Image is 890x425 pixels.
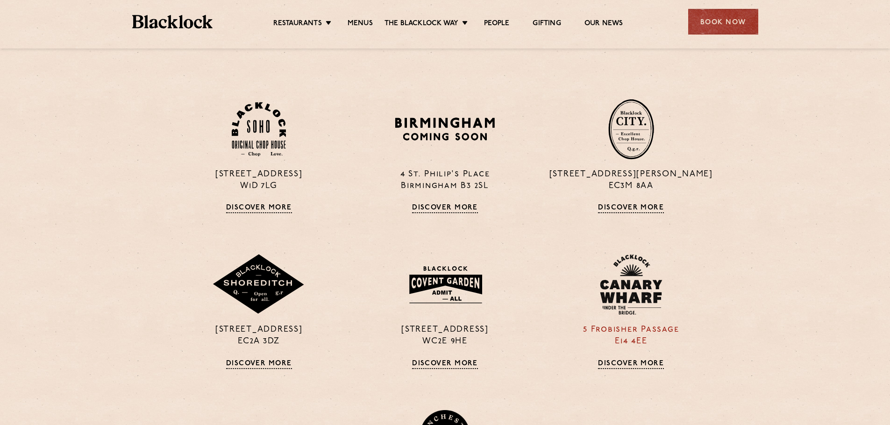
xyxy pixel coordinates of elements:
[400,260,490,309] img: BLA_1470_CoventGarden_Website_Solid.svg
[598,360,664,369] a: Discover More
[412,360,478,369] a: Discover More
[412,204,478,213] a: Discover More
[226,204,292,213] a: Discover More
[132,15,213,28] img: BL_Textured_Logo-footer-cropped.svg
[545,324,717,348] p: 5 Frobisher Passage E14 4EE
[226,360,292,369] a: Discover More
[688,9,758,35] div: Book Now
[212,254,306,315] img: Shoreditch-stamp-v2-default.svg
[608,99,654,160] img: City-stamp-default.svg
[173,169,345,192] p: [STREET_ADDRESS] W1D 7LG
[359,169,531,192] p: 4 St. Philip's Place Birmingham B3 2SL
[359,324,531,348] p: [STREET_ADDRESS] WC2E 9HE
[545,169,717,192] p: [STREET_ADDRESS][PERSON_NAME] EC3M 8AA
[348,19,373,29] a: Menus
[533,19,561,29] a: Gifting
[584,19,623,29] a: Our News
[384,19,458,29] a: The Blacklock Way
[393,114,497,144] img: BIRMINGHAM-P22_-e1747915156957.png
[484,19,509,29] a: People
[600,254,662,315] img: BL_CW_Logo_Website.svg
[598,204,664,213] a: Discover More
[173,324,345,348] p: [STREET_ADDRESS] EC2A 3DZ
[232,102,286,157] img: Soho-stamp-default.svg
[273,19,322,29] a: Restaurants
